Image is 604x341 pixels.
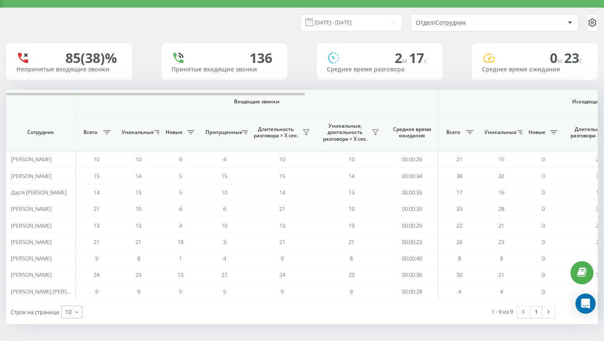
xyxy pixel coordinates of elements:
span: 21 [279,238,285,246]
span: Строк на странице [10,308,59,316]
span: 14 [279,189,285,196]
span: 3 [223,238,226,246]
span: 21 [349,238,354,246]
span: 26 [456,238,462,246]
span: 14 [94,189,99,196]
span: 0 [550,49,564,67]
td: 00:00:29 [386,217,438,233]
span: 9 [137,288,140,295]
span: 9 [95,288,98,295]
span: 4 [223,254,226,262]
span: 8 [458,254,461,262]
td: 00:00:23 [386,234,438,250]
span: 10 [279,155,285,163]
span: 0 [542,238,545,246]
span: [PERSON_NAME] [11,172,52,180]
td: 00:00:28 [386,283,438,300]
span: Пропущенные [206,129,240,136]
span: 23 [135,271,141,278]
span: 10 [349,155,354,163]
span: [PERSON_NAME] [11,222,52,229]
span: 0 [542,288,545,295]
span: 6 [223,205,226,212]
span: 10 [135,155,141,163]
div: Open Intercom Messenger [575,294,596,314]
span: 15 [221,172,227,180]
span: 24 [94,271,99,278]
span: [PERSON_NAME] [11,271,52,278]
div: 85 (38)% [65,50,117,66]
span: Новые [164,129,185,136]
span: 21 [498,222,504,229]
div: Среднее время ожидания [482,66,588,73]
span: 9 [281,254,284,262]
span: 21 [94,238,99,246]
td: 00:00:33 [386,184,438,201]
span: c [579,56,583,65]
span: [PERSON_NAME] [11,205,52,212]
span: 22 [456,222,462,229]
span: 4 [223,155,226,163]
span: 8 [137,254,140,262]
td: 00:00:36 [386,267,438,283]
span: 21 [498,271,504,278]
span: 21 [279,205,285,212]
span: 33 [456,205,462,212]
span: 0 [542,155,545,163]
span: Уникальные, длительность разговора > Х сек. [321,123,369,142]
span: 5 [179,172,182,180]
span: 10 [221,222,227,229]
span: 5 [179,288,182,295]
div: 136 [250,50,272,66]
span: 17 [456,189,462,196]
div: Непринятые входящие звонки [16,66,122,73]
span: 16 [498,189,504,196]
span: 2 [395,49,409,67]
span: 32 [498,172,504,180]
span: Входящие звонки [97,98,416,105]
span: 0 [542,189,545,196]
span: 21 [135,238,141,246]
span: 14 [349,172,354,180]
div: 10 [65,308,72,316]
a: 1 [530,306,542,318]
span: 13 [177,271,183,278]
span: м [402,56,409,65]
span: c [424,56,427,65]
span: 15 [279,172,285,180]
span: 9 [95,254,98,262]
td: 00:00:26 [386,151,438,168]
span: 21 [94,205,99,212]
span: 1 [179,254,182,262]
span: [PERSON_NAME] [11,254,52,262]
span: 38 [456,172,462,180]
span: Уникальные [122,129,152,136]
span: 9 [281,288,284,295]
span: 21 [456,155,462,163]
span: 10 [221,189,227,196]
span: м [557,56,564,65]
span: 0 [542,271,545,278]
td: 00:00:40 [386,250,438,267]
span: 8 [500,254,503,262]
span: 4 [179,222,182,229]
span: 17 [409,49,427,67]
span: 5 [223,288,226,295]
span: 13 [349,222,354,229]
span: 6 [179,155,182,163]
span: [PERSON_NAME] [11,155,52,163]
span: 9 [350,288,353,295]
span: 5 [179,189,182,196]
span: [PERSON_NAME] [11,238,52,246]
span: 23 [564,49,583,67]
span: [PERSON_NAME] [PERSON_NAME] [11,288,94,295]
span: 4 [458,288,461,295]
span: 0 [542,254,545,262]
div: Принятые входящие звонки [172,66,277,73]
span: 0 [542,172,545,180]
span: 23 [349,271,354,278]
span: 18 [177,238,183,246]
span: 10 [94,155,99,163]
div: Среднее время разговора [327,66,432,73]
span: 14 [135,172,141,180]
